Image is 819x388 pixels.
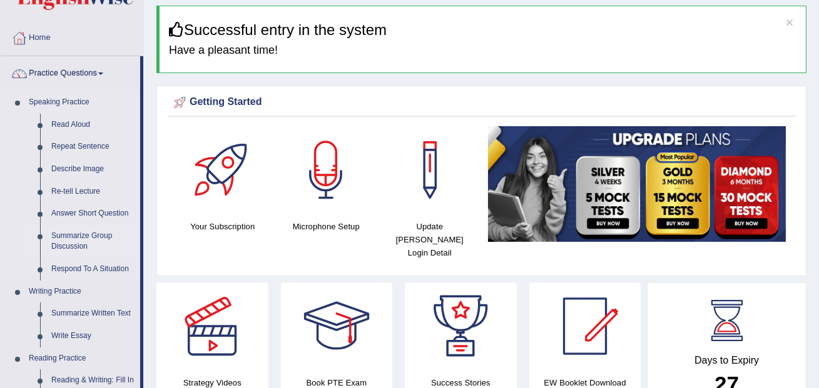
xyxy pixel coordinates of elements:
[46,114,140,136] a: Read Aloud
[661,355,792,366] h4: Days to Expiry
[46,181,140,203] a: Re-tell Lecture
[46,202,140,225] a: Answer Short Question
[46,302,140,325] a: Summarize Written Text
[177,220,268,233] h4: Your Subscription
[384,220,476,259] h4: Update [PERSON_NAME] Login Detail
[23,281,140,303] a: Writing Practice
[169,22,796,38] h3: Successful entry in the system
[46,225,140,258] a: Summarize Group Discussion
[786,16,793,29] button: ×
[46,136,140,158] a: Repeat Sentence
[169,44,796,57] h4: Have a pleasant time!
[23,91,140,114] a: Speaking Practice
[1,21,143,52] a: Home
[1,56,140,87] a: Practice Questions
[46,325,140,347] a: Write Essay
[281,220,372,233] h4: Microphone Setup
[46,158,140,181] a: Describe Image
[488,126,786,241] img: small5.jpg
[23,347,140,370] a: Reading Practice
[46,258,140,281] a: Respond To A Situation
[171,93,792,112] div: Getting Started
